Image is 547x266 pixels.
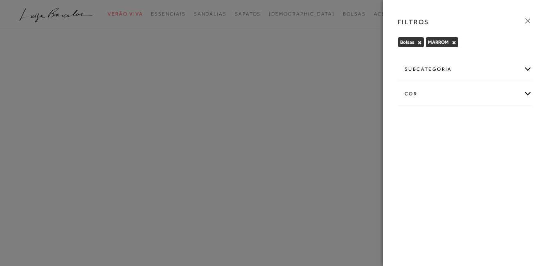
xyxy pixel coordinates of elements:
[398,17,429,27] h3: FILTROS
[452,40,456,45] button: MARROM Close
[400,39,414,45] span: Bolsas
[398,83,532,105] div: cor
[428,39,449,45] span: MARROM
[417,40,422,45] button: Bolsas Close
[398,59,532,80] div: subcategoria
